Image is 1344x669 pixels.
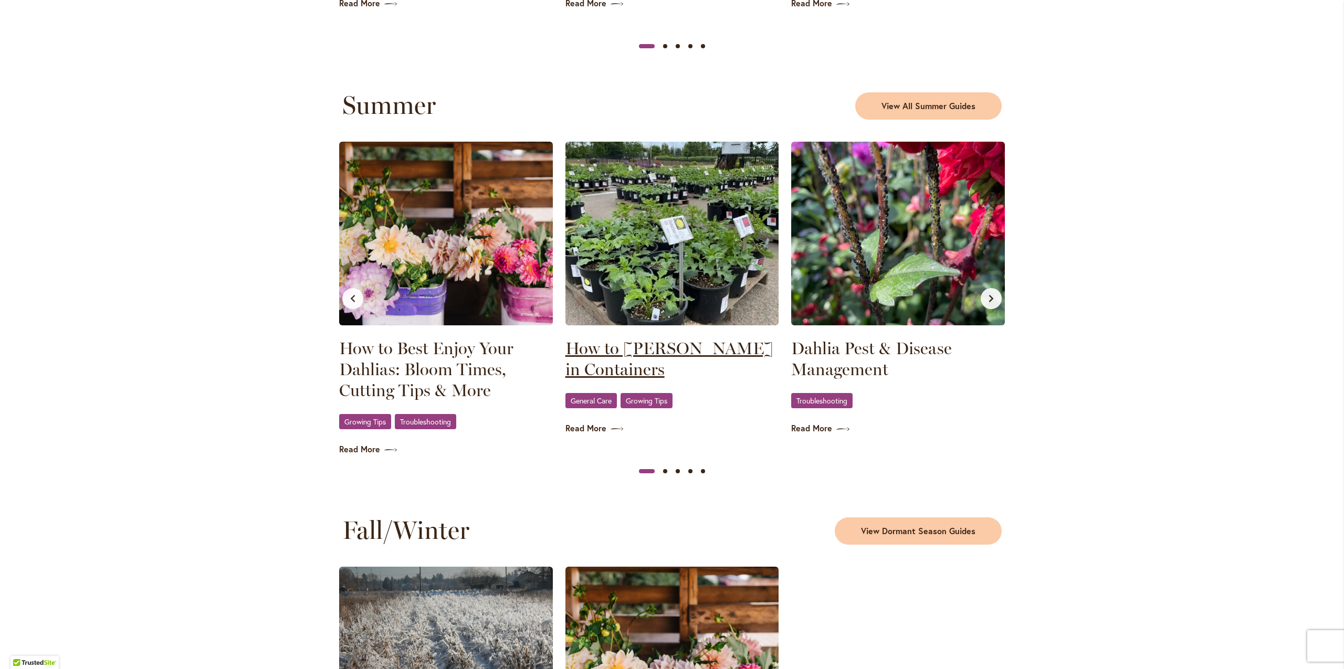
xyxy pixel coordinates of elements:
button: Slide 3 [671,40,684,52]
img: More Potted Dahlias! [565,142,779,325]
a: How to Best Enjoy Your Dahlias: Bloom Times, Cutting Tips & More [339,338,553,401]
span: Troubleshooting [400,418,451,425]
button: Slide 3 [671,465,684,477]
a: Troubleshooting [395,414,456,429]
a: Growing Tips [339,414,391,429]
div: , [565,392,779,410]
a: General Care [565,393,617,408]
button: Slide 4 [684,465,697,477]
a: Growing Tips [621,393,673,408]
button: Slide 1 [639,465,655,477]
span: Growing Tips [626,397,667,404]
span: View All Summer Guides [881,100,975,112]
button: Slide 2 [659,40,671,52]
span: General Care [571,397,612,404]
div: , [339,413,553,431]
a: Read More [339,443,553,455]
h2: Summer [342,90,666,120]
h2: Fall/Winter [342,515,666,545]
a: Read More [791,422,1005,434]
a: How to [PERSON_NAME] in Containers [565,338,779,380]
button: Slide 1 [639,40,655,52]
a: Dahlia Pest & Disease Management [791,338,1005,380]
a: Troubleshooting [791,393,853,408]
img: DAHLIAS - APHIDS [791,142,1005,325]
a: View All Summer Guides [855,92,1002,120]
button: Slide 2 [659,465,671,477]
span: Growing Tips [344,418,386,425]
button: Slide 4 [684,40,697,52]
a: Read More [565,422,779,434]
a: View Dormant Season Guides [835,517,1002,545]
span: Troubleshooting [796,397,847,404]
button: Slide 5 [697,40,709,52]
button: Next slide [981,288,1002,309]
button: Slide 5 [697,465,709,477]
span: View Dormant Season Guides [861,525,975,537]
button: Previous slide [342,288,363,309]
img: SID - DAHLIAS - BUCKETS [339,142,553,325]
